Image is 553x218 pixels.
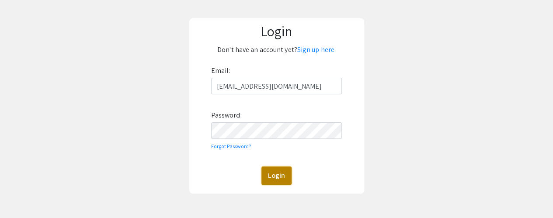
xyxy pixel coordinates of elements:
label: Password: [211,108,242,122]
button: Login [261,166,292,185]
p: Don't have an account yet? [195,43,358,57]
iframe: Chat [7,179,37,211]
a: Forgot Password? [211,143,252,149]
a: Sign up here. [297,45,336,54]
h1: Login [195,23,358,39]
label: Email: [211,64,230,78]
